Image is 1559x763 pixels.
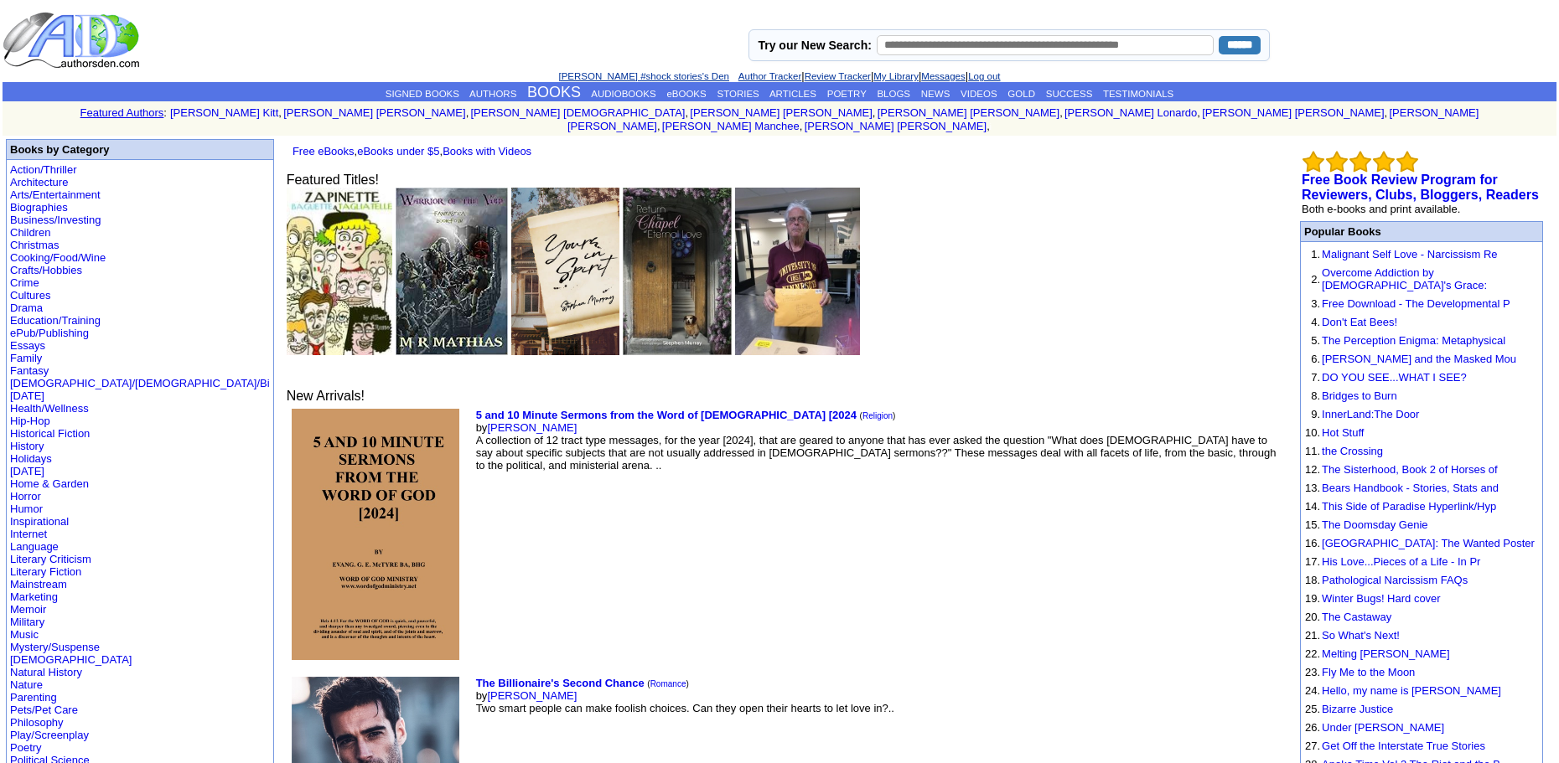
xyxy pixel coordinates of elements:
[1305,295,1306,296] img: shim.gif
[1007,89,1035,99] a: GOLD
[805,71,871,81] a: Review Tracker
[10,628,39,641] a: Music
[1305,755,1306,756] img: shim.gif
[10,440,44,452] a: History
[1305,369,1306,369] img: shim.gif
[1305,719,1306,719] img: shim.gif
[80,106,164,119] a: Featured Authors
[623,188,732,355] img: 71114.jpg
[758,39,871,52] label: Try our New Search:
[990,122,992,131] font: i
[1305,332,1306,333] img: shim.gif
[10,163,76,176] a: Action/Thriller
[10,503,43,515] a: Humor
[170,106,1479,132] font: , , , , , , , , , ,
[1322,408,1419,420] a: InnerLand:The Door
[1303,151,1324,173] img: bigemptystars.png
[10,251,106,264] a: Cooking/Food/Wine
[662,120,800,132] a: [PERSON_NAME] Manchee
[1305,445,1320,457] font: 11.
[292,409,459,660] img: 80797.jpg
[647,679,689,688] font: ( )
[10,201,68,214] a: Biographies
[1305,666,1320,678] font: 23.
[1305,645,1306,646] img: shim.gif
[170,106,278,119] a: [PERSON_NAME] Kitt
[1322,611,1391,623] a: The Castaway
[1322,353,1516,365] a: [PERSON_NAME] and the Masked Mou
[690,106,872,119] a: [PERSON_NAME] [PERSON_NAME]
[1311,371,1320,384] font: 7.
[1302,173,1539,202] a: Free Book Review Program for Reviewers, Clubs, Bloggers, Readers
[476,409,857,421] a: 5 and 10 Minute Sermons from the Word of [DEMOGRAPHIC_DATA] [2024
[961,89,997,99] a: VIDEOS
[1373,151,1395,173] img: bigemptystars.png
[1202,106,1384,119] a: [PERSON_NAME] [PERSON_NAME]
[283,106,465,119] a: [PERSON_NAME] [PERSON_NAME]
[1305,574,1320,586] font: 18.
[10,616,44,628] a: Military
[10,389,44,402] a: [DATE]
[10,214,101,226] a: Business/Investing
[443,145,531,157] a: Books with Videos
[1311,389,1320,402] font: 8.
[1311,353,1320,365] font: 6.
[1322,703,1393,715] a: Bizarre Justice
[827,89,867,99] a: POETRY
[862,411,893,420] a: Religion
[1322,266,1487,291] a: Overcome Addiction by [DEMOGRAPHIC_DATA]'s Grace:
[1305,682,1306,683] img: shim.gif
[1322,297,1510,310] a: Free Download - The Developmental P
[10,377,270,389] a: [DEMOGRAPHIC_DATA]/[DEMOGRAPHIC_DATA]/Bi
[1305,442,1306,443] img: shim.gif
[10,352,42,364] a: Family
[1322,740,1485,752] a: Get Off the Interstate True Stories
[10,402,89,415] a: Health/Wellness
[1305,497,1306,498] img: shim.gif
[666,89,706,99] a: eBOOKS
[860,411,896,420] font: ( )
[10,716,64,729] a: Philosophy
[476,677,645,689] a: The Billionaire's Second Chance
[875,109,877,118] font: i
[1305,350,1306,351] img: shim.gif
[287,145,531,157] font: , ,
[10,477,89,490] a: Home & Garden
[1311,316,1320,328] font: 4.
[10,565,81,578] a: Literary Fiction
[487,421,577,434] a: [PERSON_NAME]
[1322,371,1467,384] a: DO YOU SEE...WHAT I SEE?
[1305,626,1306,627] img: shim.gif
[1305,387,1306,388] img: shim.gif
[1322,334,1505,347] a: The Perception Enigma: Metaphysical
[1064,106,1197,119] a: [PERSON_NAME] Lonardo
[1322,537,1535,549] a: [GEOGRAPHIC_DATA]: The Wanted Poster
[1322,647,1449,660] a: Melting [PERSON_NAME]
[10,578,67,590] a: Mainstream
[10,528,47,540] a: Internet
[476,677,894,714] font: by Two smart people can make foolish choices. Can they open their hearts to let love in?..
[1200,109,1202,118] font: i
[1305,500,1320,513] font: 14.
[10,339,45,352] a: Essays
[1305,737,1306,738] img: shim.gif
[650,679,686,688] a: Romance
[1322,574,1468,586] a: Pathological Narcissism FAQs
[357,145,439,157] a: eBooks under $5
[1322,721,1444,734] a: Under [PERSON_NAME]
[1311,408,1320,420] font: 9.
[1305,684,1320,697] font: 24.
[527,84,581,101] a: BOOKS
[1305,740,1320,752] font: 27.
[1322,592,1441,605] a: Winter Bugs! Hard cover
[287,389,365,403] font: New Arrivals!
[1322,426,1364,439] a: Hot Stuff
[10,143,109,156] b: Books by Category
[10,666,82,678] a: Natural History
[10,704,78,716] a: Pets/Pet Care
[1326,151,1348,173] img: bigemptystars.png
[1322,463,1498,476] a: The Sisterhood, Book 2 of Horses of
